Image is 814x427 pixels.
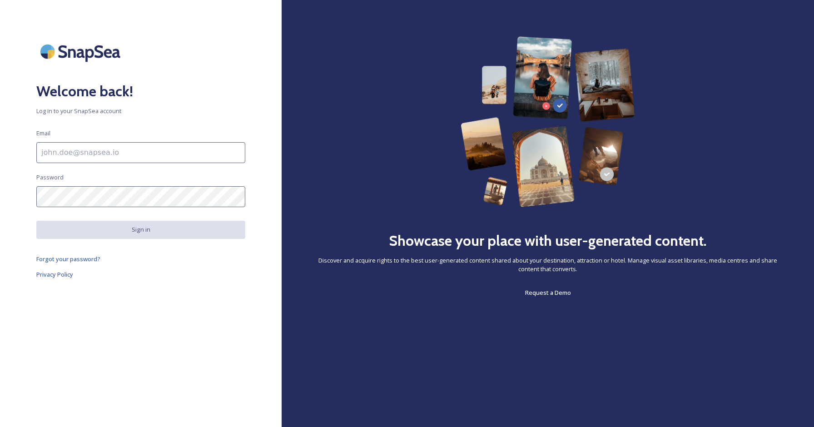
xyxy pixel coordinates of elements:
[36,269,245,280] a: Privacy Policy
[389,230,707,252] h2: Showcase your place with user-generated content.
[36,129,50,138] span: Email
[36,255,100,263] span: Forgot your password?
[36,36,127,67] img: SnapSea Logo
[36,173,64,182] span: Password
[36,142,245,163] input: john.doe@snapsea.io
[318,256,778,273] span: Discover and acquire rights to the best user-generated content shared about your destination, att...
[36,270,73,278] span: Privacy Policy
[525,287,571,298] a: Request a Demo
[461,36,635,207] img: 63b42ca75bacad526042e722_Group%20154-p-800.png
[36,253,245,264] a: Forgot your password?
[36,221,245,238] button: Sign in
[36,107,245,115] span: Log in to your SnapSea account
[525,288,571,297] span: Request a Demo
[36,80,245,102] h2: Welcome back!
